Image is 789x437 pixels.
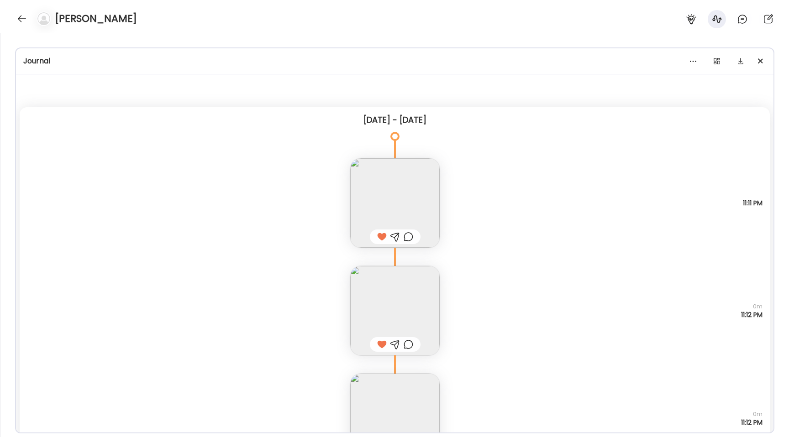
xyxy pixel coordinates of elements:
[27,114,763,125] div: [DATE] - [DATE]
[350,266,440,355] img: images%2FQYtwRLVsJxOMhDYK15vLBXlQbs33%2FlHYJkjBEuIW91A9cOvAf%2FTsaf6hnMmyHmnHN2YDhs_240
[741,418,763,427] span: 11:12 PM
[350,158,440,248] img: images%2FQYtwRLVsJxOMhDYK15vLBXlQbs33%2FiKhoKl1ykbosUopeJCkd%2F5IRvxK02NY2Bl2PXXZPS_240
[37,12,50,25] img: bg-avatar-default.svg
[743,199,763,207] span: 11:11 PM
[741,410,763,418] span: 0m
[741,311,763,319] span: 11:12 PM
[55,11,137,26] h4: [PERSON_NAME]
[741,302,763,311] span: 0m
[23,56,766,67] div: Journal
